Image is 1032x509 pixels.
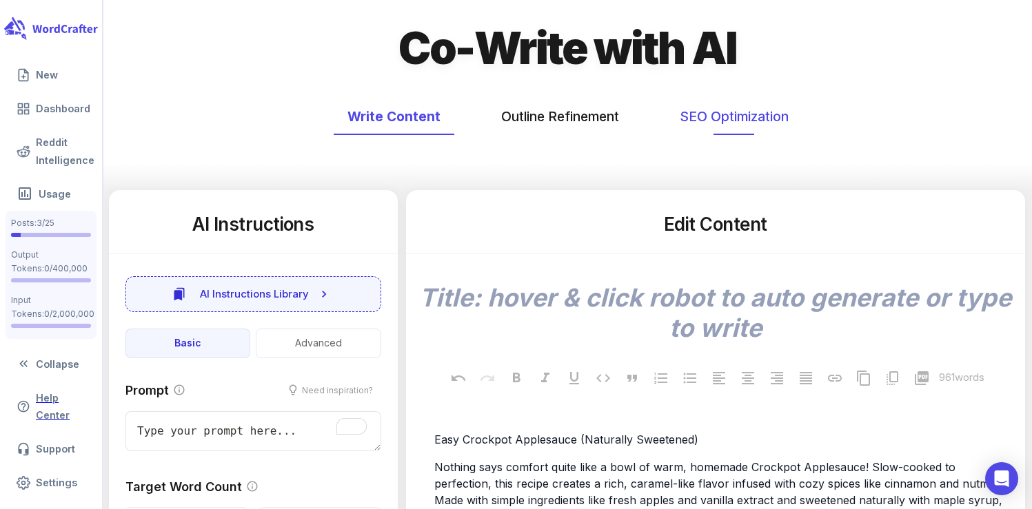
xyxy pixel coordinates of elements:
[11,216,91,230] span: Posts: 3 / 25
[11,278,91,282] span: Output Tokens: 0 of 400,000 monthly tokens used. These limits are based on the last model you use...
[125,276,381,312] button: AI Instructions Library
[11,324,91,328] span: Input Tokens: 0 of 2,000,000 monthly tokens used. These limits are based on the last model you us...
[6,94,97,123] a: Dashboard
[6,384,97,429] a: Help Center
[6,435,97,463] button: Support
[11,233,91,237] span: Posts: 3 of 25 monthly posts used
[985,462,1018,495] div: Open Intercom Messenger
[6,180,97,208] a: Usage
[423,212,1009,237] h5: Edit Content
[125,411,381,451] textarea: To enrich screen reader interactions, please activate Accessibility in Grammarly extension settings
[125,381,169,399] p: Prompt
[11,248,91,276] span: Output Tokens: 0 / 400,000
[256,329,381,358] button: Advanced
[200,285,309,303] span: AI Instructions Library
[398,19,736,76] h1: Co-Write with AI
[280,380,381,400] button: Need inspiration?
[939,370,984,386] p: 961 words
[125,477,242,496] p: Target Word Count
[173,384,185,396] svg: Provide instructions to the AI on how to write the target section. The more specific the prompt, ...
[6,350,97,378] button: Collapse
[434,433,698,446] span: Easy Crockpot Applesauce (Naturally Sweetened)
[6,61,97,89] a: New
[334,98,454,135] button: Write Content
[11,293,91,321] span: Input Tokens: 0 / 2,000,000
[6,128,97,174] a: Reddit Intelligence
[125,329,250,358] button: Basic
[666,98,802,135] button: SEO Optimization
[6,468,97,497] a: Settings
[487,98,633,135] button: Outline Refinement
[125,212,381,237] h5: AI Instructions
